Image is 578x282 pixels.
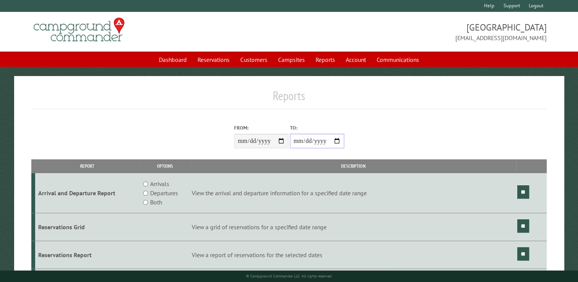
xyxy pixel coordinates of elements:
th: Report [35,159,140,173]
a: Account [341,52,371,67]
a: Campsites [274,52,309,67]
a: Dashboard [154,52,191,67]
label: Both [150,198,162,207]
img: Campground Commander [31,15,127,45]
th: Description [191,159,516,173]
span: [GEOGRAPHIC_DATA] [EMAIL_ADDRESS][DOMAIN_NAME] [289,21,547,42]
td: View a report of reservations for the selected dates [191,241,516,269]
a: Reservations [193,52,234,67]
small: © Campground Commander LLC. All rights reserved. [246,274,332,279]
h1: Reports [31,88,547,109]
td: Reservations Report [35,241,140,269]
label: To: [290,124,344,131]
label: Departures [150,188,178,198]
td: View the arrival and departure information for a specified date range [191,173,516,213]
label: Arrivals [150,179,169,188]
td: Arrival and Departure Report [35,173,140,213]
a: Reports [311,52,340,67]
a: Communications [372,52,424,67]
a: Customers [236,52,272,67]
td: Reservations Grid [35,213,140,241]
label: From: [234,124,288,131]
th: Options [140,159,191,173]
td: View a grid of reservations for a specified date range [191,213,516,241]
